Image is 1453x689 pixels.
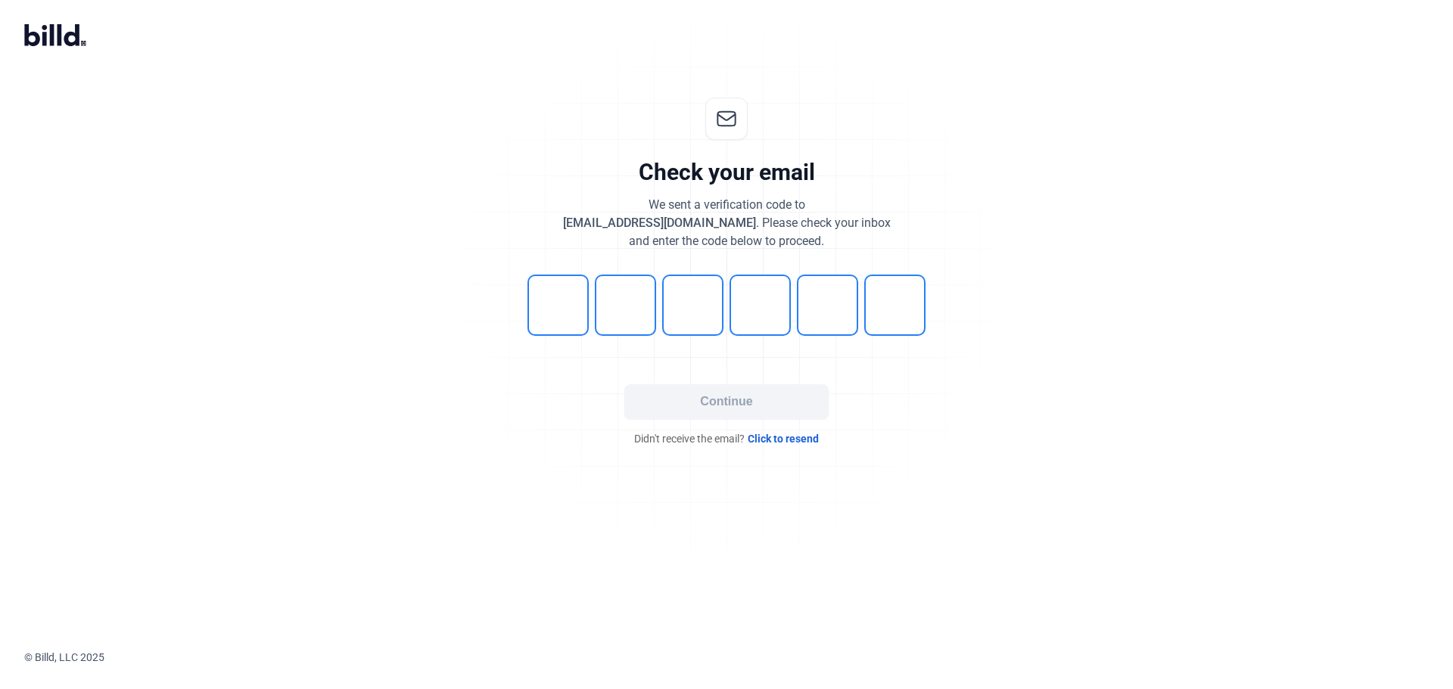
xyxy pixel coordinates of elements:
button: Continue [624,384,829,419]
span: Click to resend [748,431,819,446]
span: [EMAIL_ADDRESS][DOMAIN_NAME] [563,216,756,230]
div: We sent a verification code to . Please check your inbox and enter the code below to proceed. [563,196,891,250]
div: © Billd, LLC 2025 [24,650,1453,665]
div: Didn't receive the email? [499,431,954,446]
div: Check your email [639,158,815,187]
